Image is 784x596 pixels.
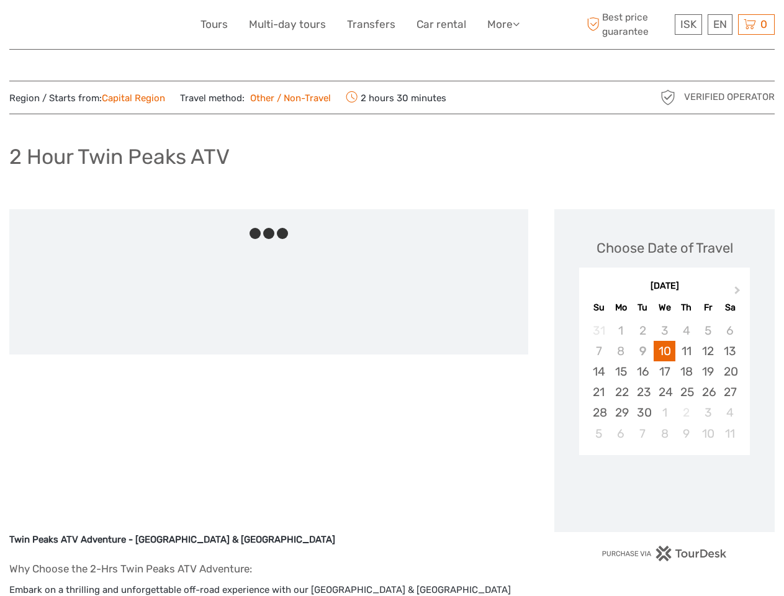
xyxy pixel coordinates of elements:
[602,546,728,561] img: PurchaseViaTourDesk.png
[9,144,230,169] h1: 2 Hour Twin Peaks ATV
[579,280,750,293] div: [DATE]
[660,487,669,495] div: Loading...
[654,361,675,382] div: Choose Wednesday, September 17th, 2025
[632,402,654,423] div: Choose Tuesday, September 30th, 2025
[759,18,769,30] span: 0
[588,402,610,423] div: Choose Sunday, September 28th, 2025
[719,382,741,402] div: Choose Saturday, September 27th, 2025
[658,88,678,107] img: verified_operator_grey_128.png
[719,320,741,341] div: Not available Saturday, September 6th, 2025
[245,93,331,104] a: Other / Non-Travel
[632,341,654,361] div: Not available Tuesday, September 9th, 2025
[588,361,610,382] div: Choose Sunday, September 14th, 2025
[675,402,697,423] div: Not available Thursday, October 2nd, 2025
[697,320,719,341] div: Not available Friday, September 5th, 2025
[654,402,675,423] div: Choose Wednesday, October 1st, 2025
[201,16,228,34] a: Tours
[610,382,632,402] div: Choose Monday, September 22nd, 2025
[597,238,733,258] div: Choose Date of Travel
[719,402,741,423] div: Choose Saturday, October 4th, 2025
[347,16,395,34] a: Transfers
[654,423,675,444] div: Choose Wednesday, October 8th, 2025
[675,423,697,444] div: Choose Thursday, October 9th, 2025
[684,91,775,104] span: Verified Operator
[719,361,741,382] div: Choose Saturday, September 20th, 2025
[675,382,697,402] div: Choose Thursday, September 25th, 2025
[583,320,746,444] div: month 2025-09
[632,361,654,382] div: Choose Tuesday, September 16th, 2025
[632,382,654,402] div: Choose Tuesday, September 23rd, 2025
[610,402,632,423] div: Choose Monday, September 29th, 2025
[675,320,697,341] div: Not available Thursday, September 4th, 2025
[675,341,697,361] div: Choose Thursday, September 11th, 2025
[675,299,697,316] div: Th
[632,299,654,316] div: Tu
[719,299,741,316] div: Sa
[610,423,632,444] div: Choose Monday, October 6th, 2025
[9,534,335,545] strong: Twin Peaks ATV Adventure - [GEOGRAPHIC_DATA] & [GEOGRAPHIC_DATA]
[610,299,632,316] div: Mo
[697,382,719,402] div: Choose Friday, September 26th, 2025
[588,423,610,444] div: Choose Sunday, October 5th, 2025
[719,423,741,444] div: Choose Saturday, October 11th, 2025
[680,18,696,30] span: ISK
[697,299,719,316] div: Fr
[708,14,732,35] div: EN
[610,341,632,361] div: Not available Monday, September 8th, 2025
[697,423,719,444] div: Choose Friday, October 10th, 2025
[632,423,654,444] div: Choose Tuesday, October 7th, 2025
[654,341,675,361] div: Choose Wednesday, September 10th, 2025
[583,11,672,38] span: Best price guarantee
[487,16,520,34] a: More
[588,299,610,316] div: Su
[697,361,719,382] div: Choose Friday, September 19th, 2025
[9,562,528,575] h4: Why Choose the 2-Hrs Twin Peaks ATV Adventure:
[9,92,165,105] span: Region / Starts from:
[417,16,466,34] a: Car rental
[697,341,719,361] div: Choose Friday, September 12th, 2025
[346,89,446,106] span: 2 hours 30 minutes
[654,320,675,341] div: Not available Wednesday, September 3rd, 2025
[729,283,749,303] button: Next Month
[610,361,632,382] div: Choose Monday, September 15th, 2025
[588,382,610,402] div: Choose Sunday, September 21st, 2025
[719,341,741,361] div: Choose Saturday, September 13th, 2025
[249,16,326,34] a: Multi-day tours
[102,93,165,104] a: Capital Region
[675,361,697,382] div: Choose Thursday, September 18th, 2025
[180,89,331,106] span: Travel method:
[654,299,675,316] div: We
[632,320,654,341] div: Not available Tuesday, September 2nd, 2025
[588,341,610,361] div: Not available Sunday, September 7th, 2025
[697,402,719,423] div: Choose Friday, October 3rd, 2025
[588,320,610,341] div: Not available Sunday, August 31st, 2025
[654,382,675,402] div: Choose Wednesday, September 24th, 2025
[610,320,632,341] div: Not available Monday, September 1st, 2025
